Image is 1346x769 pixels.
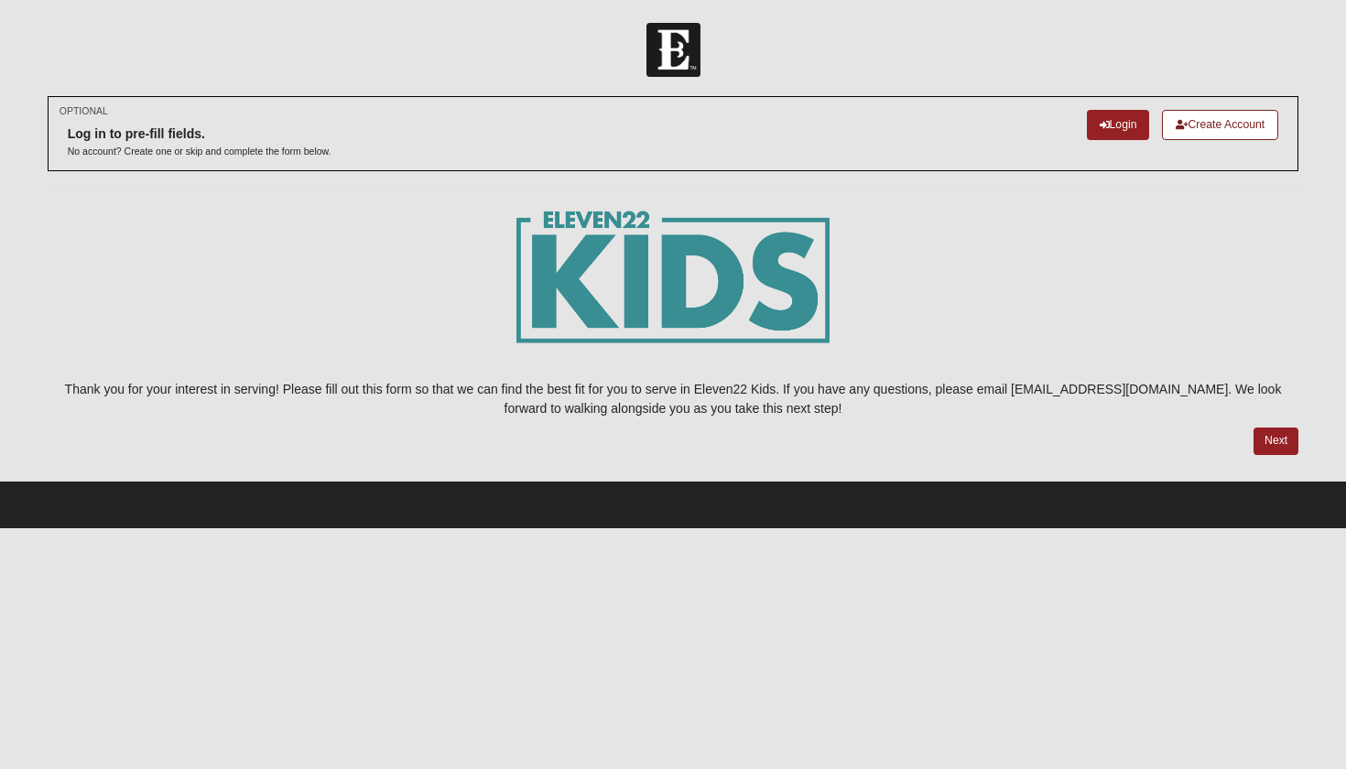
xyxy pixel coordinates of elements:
p: No account? Create one or skip and complete the form below. [68,145,331,158]
span: Thank you for your interest in serving! Please fill out this form so that we can find the best fi... [65,382,1282,416]
a: Next [1254,428,1298,454]
h6: Log in to pre-fill fields. [68,126,331,142]
img: E22_kids_logogrn-01.png [516,209,830,371]
a: Login [1087,110,1150,140]
img: Church of Eleven22 Logo [646,23,700,77]
a: Create Account [1162,110,1278,140]
small: OPTIONAL [60,104,108,118]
